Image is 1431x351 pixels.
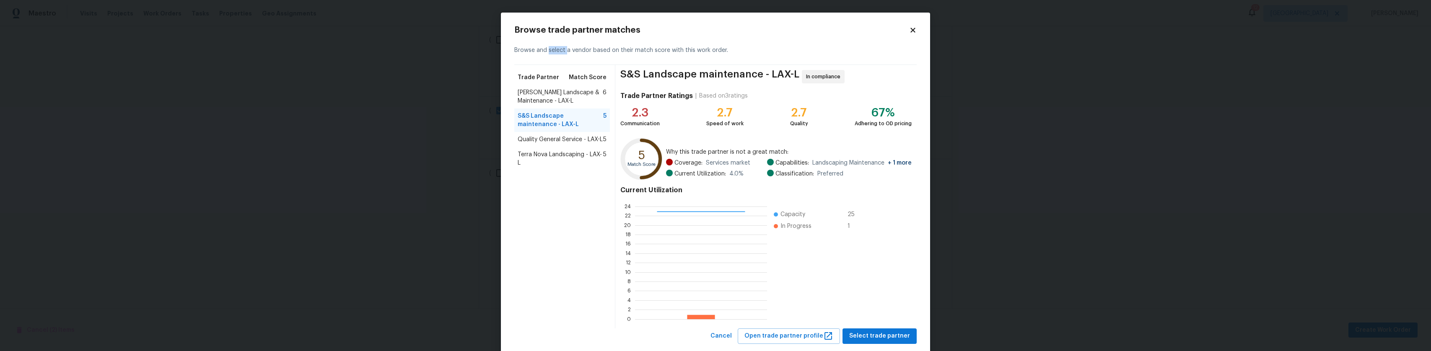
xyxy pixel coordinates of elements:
span: Classification: [775,170,814,178]
div: 2.7 [706,108,744,117]
h4: Trade Partner Ratings [620,92,693,100]
text: 14 [625,251,631,256]
text: 6 [627,289,631,294]
button: Select trade partner [843,328,917,344]
text: Match Score [627,162,656,167]
span: Open trade partner profile [744,331,833,341]
text: 18 [625,232,631,237]
text: 24 [625,204,631,209]
h2: Browse trade partner matches [514,26,909,34]
span: Select trade partner [849,331,910,341]
span: 5 [603,135,607,144]
span: Why this trade partner is not a great match: [666,148,912,156]
div: Communication [620,119,660,128]
span: 5 [603,112,607,129]
span: Current Utilization: [674,170,726,178]
span: Match Score [569,73,607,82]
text: 5 [638,150,645,161]
span: Cancel [710,331,732,341]
span: Coverage: [674,159,703,167]
h4: Current Utilization [620,186,912,194]
text: 10 [625,270,631,275]
span: Terra Nova Landscaping - LAX-L [518,150,603,167]
span: 25 [848,210,861,219]
div: Browse and select a vendor based on their match score with this work order. [514,36,917,65]
button: Cancel [707,328,735,344]
span: Trade Partner [518,73,559,82]
div: Speed of work [706,119,744,128]
text: 16 [625,242,631,247]
text: 20 [624,223,631,228]
div: 67% [855,108,912,117]
span: S&S Landscape maintenance - LAX-L [620,70,799,83]
span: [PERSON_NAME] Landscape & Maintenance - LAX-L [518,88,603,105]
span: 1 [848,222,861,230]
span: 5 [603,150,607,167]
span: 4.0 % [729,170,744,178]
span: + 1 more [888,160,912,166]
div: Adhering to OD pricing [855,119,912,128]
div: Based on 3 ratings [699,92,748,100]
span: In Progress [780,222,811,230]
span: Preferred [817,170,843,178]
text: 12 [626,260,631,265]
span: Capacity [780,210,805,219]
div: | [693,92,699,100]
span: 6 [603,88,607,105]
span: Landscaping Maintenance [812,159,912,167]
text: 4 [627,298,631,303]
button: Open trade partner profile [738,328,840,344]
div: Quality [790,119,808,128]
span: In compliance [806,72,844,81]
text: 2 [628,307,631,312]
text: 22 [625,213,631,218]
span: Quality General Service - LAX-L [518,135,603,144]
div: 2.3 [620,108,660,117]
span: S&S Landscape maintenance - LAX-L [518,112,603,129]
span: Services market [706,159,750,167]
div: 2.7 [790,108,808,117]
text: 0 [627,317,631,322]
span: Capabilities: [775,159,809,167]
text: 8 [627,279,631,284]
